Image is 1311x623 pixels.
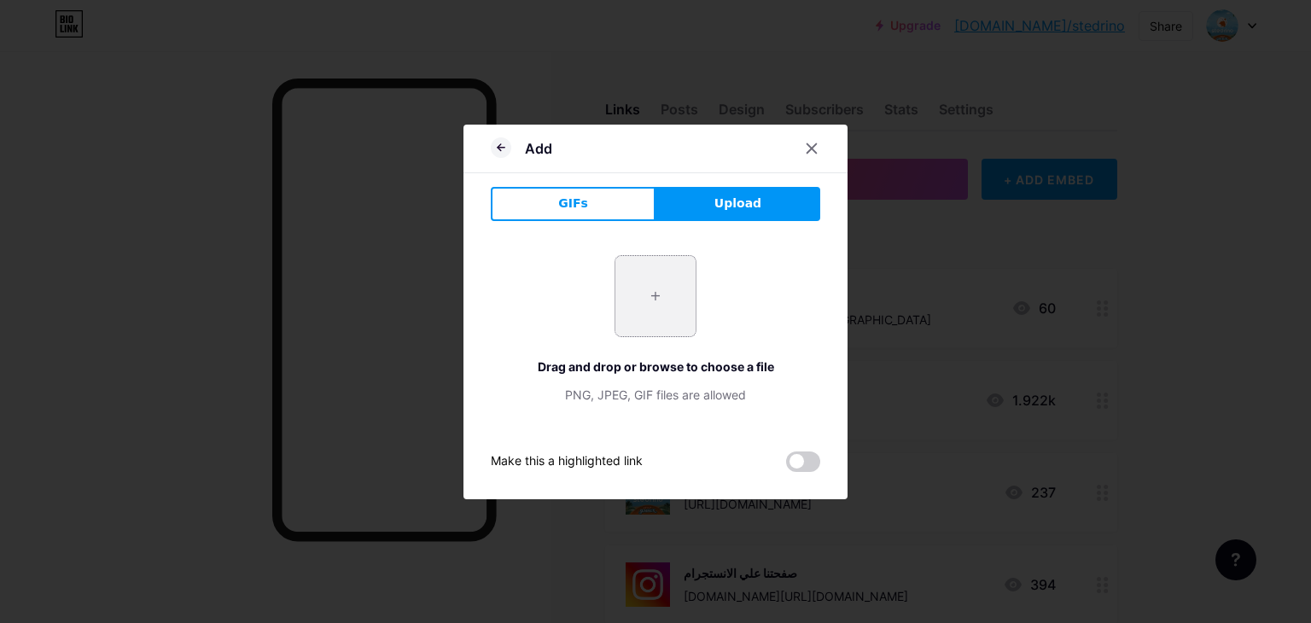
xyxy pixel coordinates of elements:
button: GIFs [491,187,655,221]
span: Upload [714,195,761,213]
div: PNG, JPEG, GIF files are allowed [491,386,820,404]
button: Upload [655,187,820,221]
div: Make this a highlighted link [491,451,643,472]
div: Add [525,138,552,159]
span: GIFs [558,195,588,213]
div: Drag and drop or browse to choose a file [491,358,820,376]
